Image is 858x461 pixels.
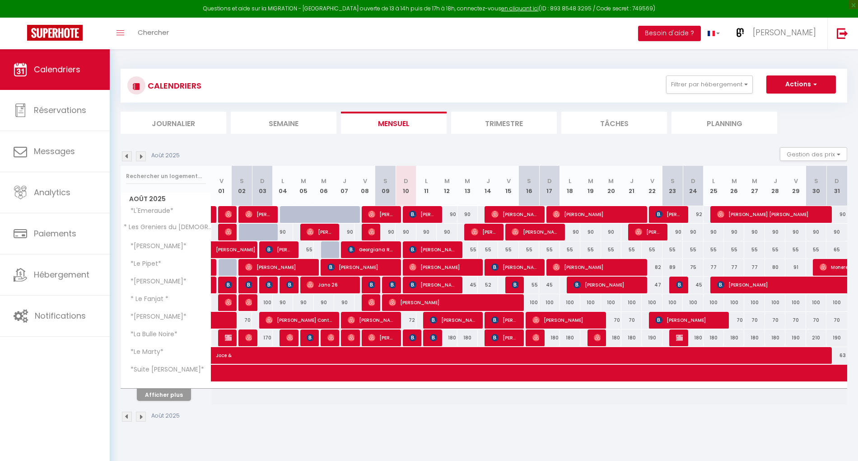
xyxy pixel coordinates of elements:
span: [PERSON_NAME] [216,236,257,254]
span: [PERSON_NAME] [368,294,375,311]
div: 90 [724,224,744,240]
div: 70 [765,312,785,329]
a: ... [PERSON_NAME] [727,18,827,49]
div: 180 [744,329,765,346]
div: 90 [744,224,765,240]
div: 180 [601,329,621,346]
div: 180 [457,329,478,346]
th: 01 [211,166,232,206]
div: 100 [683,294,703,311]
span: [PERSON_NAME] [225,223,232,240]
th: 22 [642,166,662,206]
div: 180 [683,329,703,346]
th: 24 [683,166,703,206]
abbr: J [486,177,490,185]
li: Journalier [121,112,226,134]
div: 90 [580,224,601,240]
span: Analytics [34,187,70,198]
span: *Suite [PERSON_NAME]* [122,365,206,375]
span: [PERSON_NAME] [PERSON_NAME] [PERSON_NAME] [409,329,416,346]
abbr: M [752,177,757,185]
th: 21 [621,166,642,206]
div: 100 [621,294,642,311]
div: 90 [375,224,396,240]
abbr: S [240,177,244,185]
div: 55 [498,241,518,258]
span: [PERSON_NAME] [553,206,641,223]
div: 90 [826,224,847,240]
th: 13 [457,166,478,206]
th: 14 [478,166,498,206]
button: Besoin d'aide ? [638,26,701,41]
span: [PERSON_NAME] [266,276,272,293]
abbr: L [425,177,428,185]
div: 52 [478,277,498,293]
span: Calendriers [34,64,80,75]
abbr: S [814,177,818,185]
span: [PERSON_NAME] [286,329,293,346]
th: 08 [354,166,375,206]
span: Août 2025 [121,193,211,206]
div: 89 [662,259,683,276]
div: 90 [826,206,847,223]
div: 90 [601,224,621,240]
div: 77 [724,259,744,276]
span: *[PERSON_NAME]* [122,241,189,251]
div: 100 [662,294,683,311]
span: Joce & [216,342,839,359]
span: [PERSON_NAME] [245,294,252,311]
div: 70 [806,312,826,329]
div: 90 [785,224,806,240]
abbr: J [630,177,634,185]
li: Planning [671,112,777,134]
span: *La Bulle Noire* [122,329,180,339]
div: 100 [580,294,601,311]
a: [PERSON_NAME] [211,241,232,259]
th: 02 [232,166,252,206]
div: 90 [437,206,457,223]
span: [PERSON_NAME] [409,259,477,276]
div: 77 [744,259,765,276]
span: [PERSON_NAME] [368,276,375,293]
div: 55 [539,241,560,258]
div: 100 [765,294,785,311]
p: Août 2025 [151,412,180,420]
div: 100 [642,294,662,311]
div: 180 [621,329,642,346]
div: 55 [806,241,826,258]
th: 16 [519,166,539,206]
div: 55 [662,241,683,258]
abbr: V [650,177,654,185]
div: 100 [704,294,724,311]
span: [PERSON_NAME] [307,223,334,240]
div: 70 [826,312,847,329]
span: *L'Emeraude* [122,206,176,216]
span: [PERSON_NAME] [245,329,252,346]
span: [PERSON_NAME] [327,259,395,276]
div: 75 [683,259,703,276]
div: 55 [704,241,724,258]
button: Gestion des prix [780,147,847,161]
div: 100 [806,294,826,311]
th: 17 [539,166,560,206]
span: [PERSON_NAME] [348,311,395,329]
span: [PERSON_NAME] [327,329,334,346]
abbr: V [219,177,224,185]
li: Trimestre [451,112,557,134]
abbr: M [465,177,470,185]
div: 72 [396,312,416,329]
th: 19 [580,166,601,206]
th: 29 [785,166,806,206]
div: 80 [765,259,785,276]
div: 90 [457,206,478,223]
span: * Les Greniers du [DEMOGRAPHIC_DATA] * [122,224,213,230]
abbr: J [774,177,777,185]
span: [PERSON_NAME] [676,329,683,346]
div: 55 [519,241,539,258]
a: en cliquant ici [501,5,539,12]
span: [PERSON_NAME] [553,259,641,276]
span: Messages [34,146,75,157]
li: Semaine [231,112,336,134]
th: 06 [314,166,334,206]
abbr: M [732,177,737,185]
